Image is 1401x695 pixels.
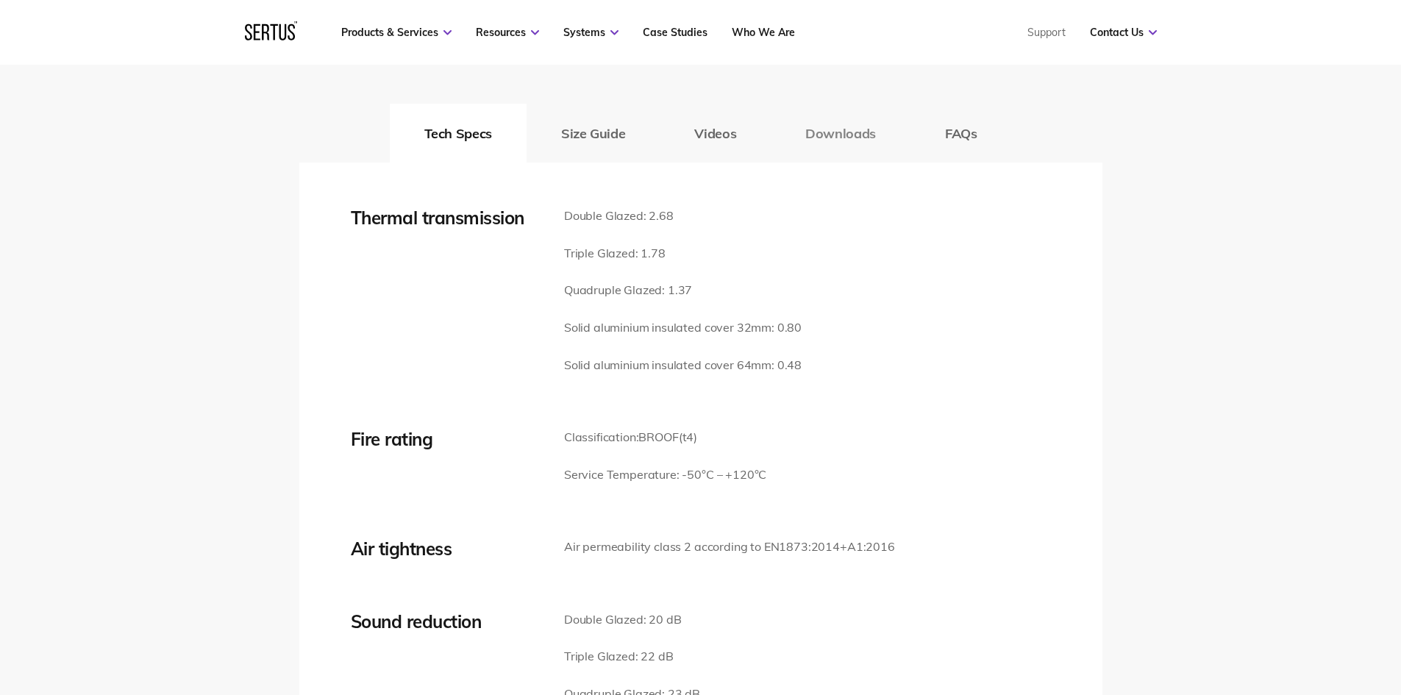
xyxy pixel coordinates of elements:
iframe: Chat Widget [1136,524,1401,695]
a: Support [1027,26,1066,39]
a: Case Studies [643,26,707,39]
a: Contact Us [1090,26,1157,39]
a: Products & Services [341,26,452,39]
div: Sound reduction [351,610,542,632]
p: Service Temperature: -50°C – +120°C [564,466,766,485]
p: Triple Glazed: 1.78 [564,244,802,263]
button: FAQs [910,104,1012,163]
div: Fire rating [351,428,542,450]
span: ROOF [646,430,678,444]
button: Size Guide [527,104,660,163]
a: Systems [563,26,618,39]
p: Quadruple Glazed: 1.37 [564,281,802,300]
p: Solid aluminium insulated cover 64mm: 0.48 [564,356,802,375]
p: Double Glazed: 20 dB [564,610,700,630]
p: Classification: [564,428,766,447]
span: (t4) [679,430,697,444]
span: B [638,430,646,444]
a: Who We Are [732,26,795,39]
p: Double Glazed: 2.68 [564,207,802,226]
button: Downloads [771,104,910,163]
p: Solid aluminium insulated cover 32mm: 0.80 [564,318,802,338]
div: Thermal transmission [351,207,542,229]
p: Air permeability class 2 according to EN1873:2014+A1:2016 [564,538,895,557]
p: Triple Glazed: 22 dB [564,647,700,666]
button: Videos [660,104,771,163]
a: Resources [476,26,539,39]
div: Air tightness [351,538,542,560]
